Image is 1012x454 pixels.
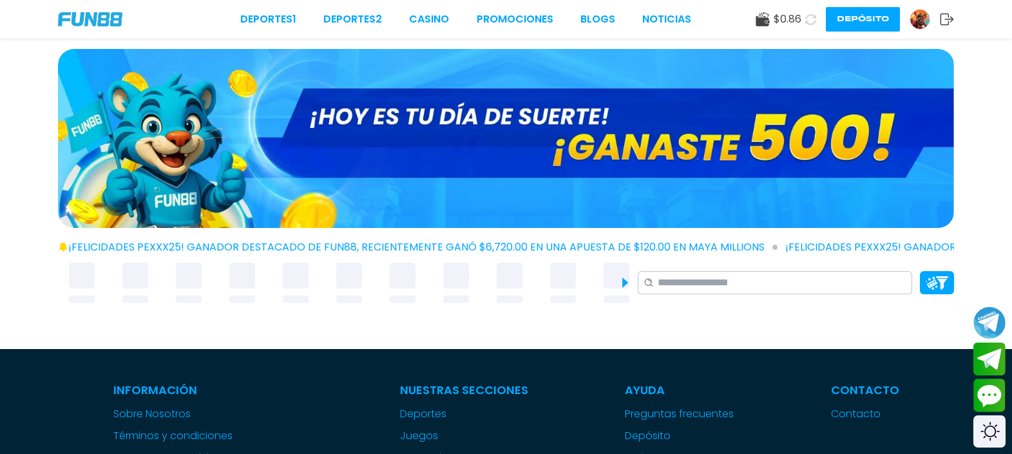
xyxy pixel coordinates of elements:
[580,12,615,27] a: BLOGS
[973,343,1006,376] button: Join telegram
[400,406,528,422] a: Deportes
[625,406,734,422] a: Preguntas frecuentes
[323,12,382,27] a: Deportes2
[58,49,954,228] img: GANASTE 500
[477,12,553,27] a: Promociones
[113,406,303,422] a: Sobre Nosotros
[642,12,691,27] a: NOTICIAS
[973,379,1006,412] button: Contact customer service
[400,428,438,444] button: Juegos
[625,428,734,444] a: Depósito
[831,381,899,399] p: Contacto
[910,10,930,29] img: Avatar
[973,306,1006,339] button: Join telegram channel
[910,9,940,30] a: Avatar
[58,12,122,26] img: Company Logo
[774,12,801,27] span: $ 0.86
[926,276,948,290] img: Platform Filter
[973,415,1006,448] div: Switch theme
[240,12,296,27] a: Deportes1
[831,406,899,422] a: Contacto
[625,381,734,399] p: Ayuda
[409,12,449,27] a: CASINO
[113,428,303,444] a: Términos y condiciones
[400,381,528,399] p: Nuestras Secciones
[68,240,778,255] span: ¡FELICIDADES pexxx25! GANADOR DESTACADO DE FUN88, RECIENTEMENTE GANÓ $6,720.00 EN UNA APUESTA DE ...
[826,7,900,32] button: Depósito
[113,381,303,399] p: Información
